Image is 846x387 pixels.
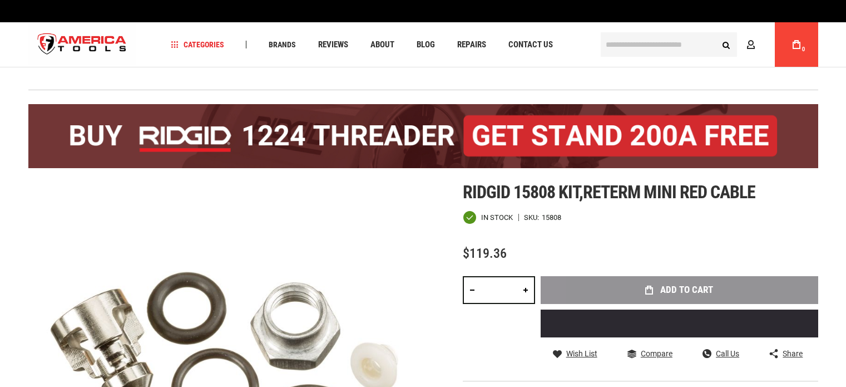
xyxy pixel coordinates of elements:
span: Blog [417,41,435,49]
a: Blog [412,37,440,52]
span: About [370,41,394,49]
span: Repairs [457,41,486,49]
a: Categories [166,37,229,52]
a: Contact Us [503,37,558,52]
span: Compare [641,350,672,357]
a: store logo [28,24,136,66]
span: Categories [171,41,224,48]
button: Search [716,34,737,55]
span: In stock [481,214,513,221]
img: America Tools [28,24,136,66]
img: BOGO: Buy the RIDGID® 1224 Threader (26092), get the 92467 200A Stand FREE! [28,104,818,168]
span: Call Us [716,350,739,357]
a: About [365,37,399,52]
a: Wish List [553,349,597,359]
a: Compare [627,349,672,359]
span: 0 [802,46,805,52]
a: Call Us [702,349,739,359]
a: Repairs [452,37,491,52]
span: Reviews [318,41,348,49]
span: Brands [269,41,296,48]
a: 0 [786,22,807,67]
span: $119.36 [463,246,507,261]
div: Availability [463,210,513,224]
strong: SKU [524,214,542,221]
span: Share [783,350,803,357]
div: 15808 [542,214,561,221]
span: Ridgid 15808 kit,reterm mini red cable [463,182,756,203]
span: Contact Us [508,41,553,49]
span: Wish List [566,350,597,357]
a: Brands [264,37,301,52]
a: Reviews [313,37,353,52]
